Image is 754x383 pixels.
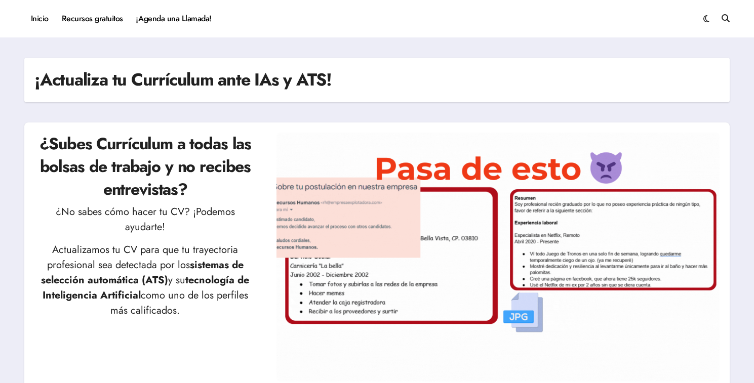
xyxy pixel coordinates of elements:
h1: ¡Actualiza tu Currículum ante IAs y ATS! [34,68,332,92]
strong: tecnología de Inteligencia Artificial [43,273,250,303]
h2: ¿Subes Currículum a todas las bolsas de trabajo y no recibes entrevistas? [34,133,256,200]
p: Actualizamos tu CV para que tu trayectoria profesional sea detectada por los y su como uno de los... [34,242,256,318]
a: Recursos gratuitos [55,5,130,32]
a: Inicio [24,5,55,32]
a: ¡Agenda una Llamada! [130,5,218,32]
strong: sistemas de selección automática (ATS) [41,258,244,287]
p: ¿No sabes cómo hacer tu CV? ¡Podemos ayudarte! [34,204,256,235]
